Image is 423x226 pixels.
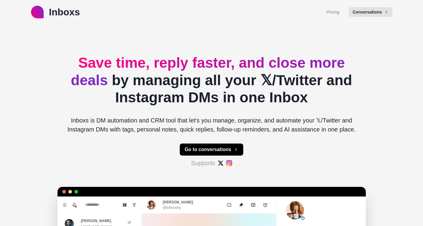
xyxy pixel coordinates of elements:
button: Conversations [349,7,392,17]
img: picture [301,216,305,220]
p: [PERSON_NAME] [81,218,111,224]
p: [PERSON_NAME] [163,200,193,205]
button: Menu [60,200,70,210]
button: Mark as unread [223,199,235,211]
button: Archive [247,199,259,211]
button: Show unread conversations [129,200,139,210]
img: # [218,160,224,166]
a: Pricing [326,9,339,15]
img: picture [147,200,156,209]
img: # [226,160,232,166]
img: picture [286,201,304,219]
a: logoInboxs [31,5,80,19]
h2: by managing all your 𝕏/Twitter and Instagram DMs in one Inbox [62,54,361,106]
button: Notifications [70,200,79,210]
p: @inboxshq [163,205,181,210]
img: logo [31,6,44,18]
button: Go to conversations [180,144,243,156]
p: Inboxs [49,5,80,19]
p: Supports [191,159,215,168]
button: Add reminder [259,199,271,211]
p: Inboxs is DM automation and CRM tool that let's you manage, organize, and automate your 𝕏/Twitter... [62,116,361,134]
button: Unpin [235,199,247,211]
button: Board View [120,200,129,210]
span: Save time, reply faster, and close more deals [71,55,345,88]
